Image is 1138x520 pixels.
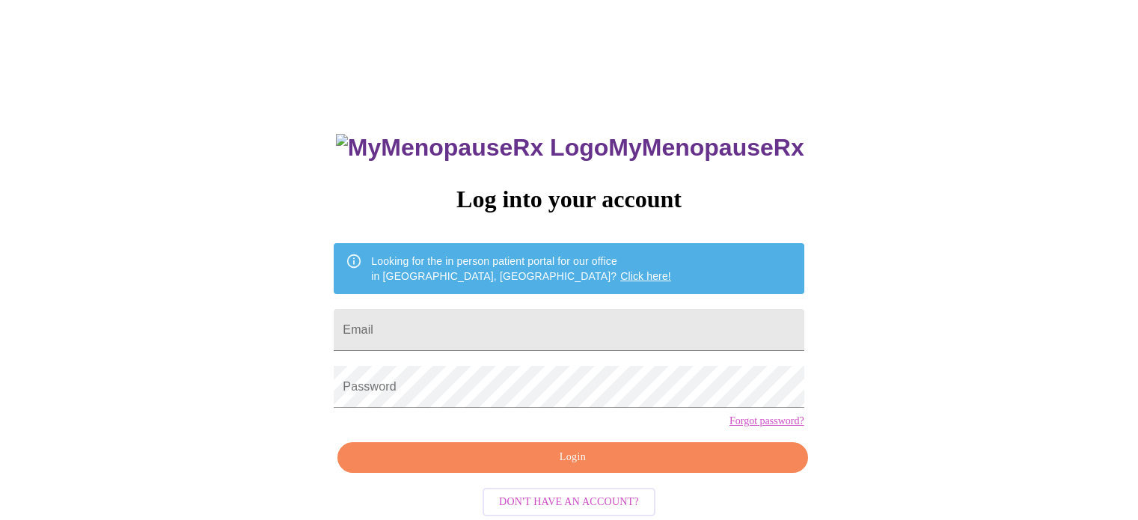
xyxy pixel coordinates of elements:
div: Looking for the in person patient portal for our office in [GEOGRAPHIC_DATA], [GEOGRAPHIC_DATA]? [371,248,671,290]
button: Don't have an account? [483,488,655,517]
h3: Log into your account [334,186,804,213]
a: Forgot password? [729,415,804,427]
button: Login [337,442,807,473]
span: Login [355,448,790,467]
img: MyMenopauseRx Logo [336,134,608,162]
a: Click here! [620,270,671,282]
h3: MyMenopauseRx [336,134,804,162]
a: Don't have an account? [479,494,659,507]
span: Don't have an account? [499,493,639,512]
